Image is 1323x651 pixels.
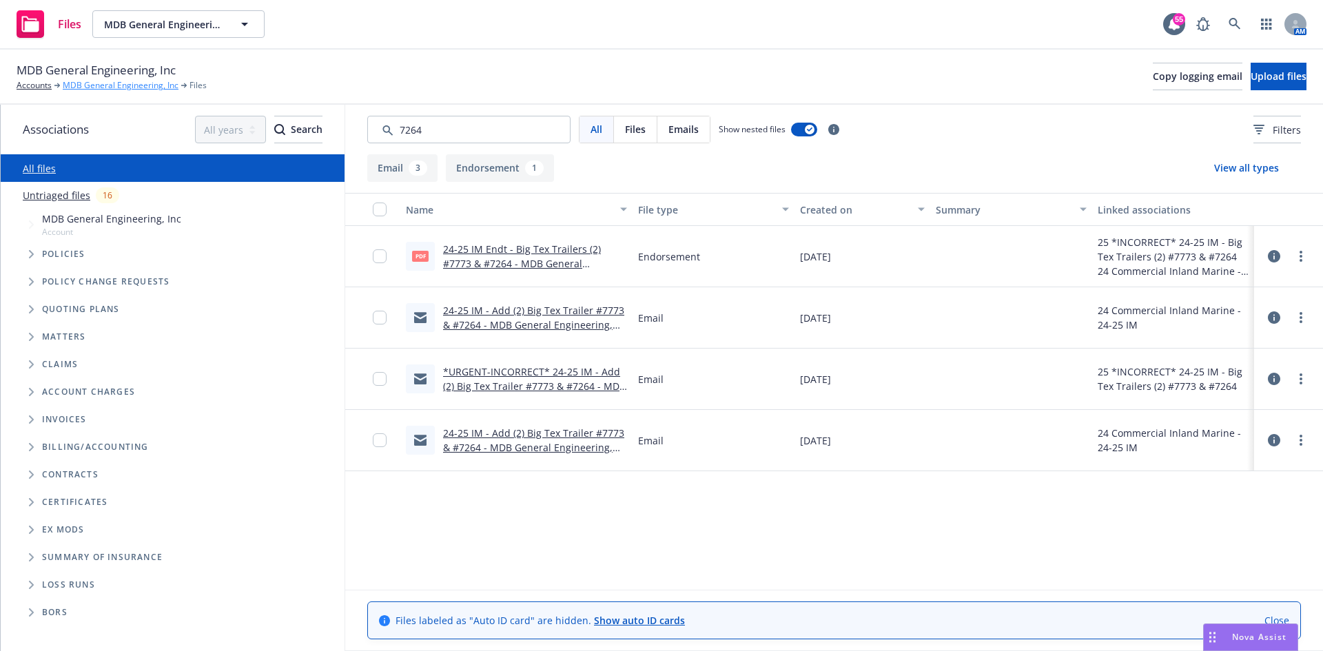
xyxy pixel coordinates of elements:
button: Nova Assist [1203,623,1298,651]
span: Files labeled as "Auto ID card" are hidden. [396,613,685,628]
a: more [1293,371,1309,387]
a: Close [1264,613,1289,628]
span: Files [625,122,646,136]
span: Certificates [42,498,107,506]
span: Endorsement [638,249,700,264]
span: Quoting plans [42,305,120,313]
span: [DATE] [800,372,831,386]
a: more [1293,248,1309,265]
span: All [591,122,602,136]
input: Select all [373,203,387,216]
a: MDB General Engineering, Inc [63,79,178,92]
button: File type [633,193,794,226]
span: MDB General Engineering, Inc [42,211,181,226]
div: 16 [96,187,119,203]
div: 24 Commercial Inland Marine - 24-25 IM [1098,303,1249,332]
button: MDB General Engineering, Inc [92,10,265,38]
span: Billing/Accounting [42,443,149,451]
a: 24-25 IM Endt - Big Tex Trailers (2) #7773 & #7264 - MDB General Engineering, Inc.pdf [443,242,601,285]
div: Linked associations [1098,203,1249,217]
span: Summary of insurance [42,553,163,561]
a: Untriaged files [23,188,90,203]
span: BORs [42,608,68,617]
div: 24 Commercial Inland Marine - 24-25 IM [1098,426,1249,455]
a: 24-25 IM - Add (2) Big Tex Trailer #7773 & #7264 - MDB General Engineering, Inc. #BMO 68 13 05 38 [443,426,624,468]
span: Loss Runs [42,581,95,589]
span: pdf [412,251,429,261]
button: Email [367,154,438,182]
span: Files [58,19,81,30]
a: Report a Bug [1189,10,1217,38]
span: Associations [23,121,89,138]
div: 24 Commercial Inland Marine - 24-25 IM [1098,264,1249,278]
span: Files [189,79,207,92]
button: Filters [1253,116,1301,143]
span: Account [42,226,181,238]
button: Upload files [1251,63,1306,90]
input: Search by keyword... [367,116,571,143]
a: Show auto ID cards [594,614,685,627]
span: Policy change requests [42,278,170,286]
a: 24-25 IM - Add (2) Big Tex Trailer #7773 & #7264 - MDB General Engineering, Inc. [443,304,624,346]
div: Tree Example [1,209,345,433]
span: [DATE] [800,433,831,448]
button: Copy logging email [1153,63,1242,90]
span: Nova Assist [1232,631,1286,643]
input: Toggle Row Selected [373,433,387,447]
button: Summary [930,193,1092,226]
span: Show nested files [719,123,786,135]
span: Email [638,372,664,386]
div: 25 *INCORRECT* 24-25 IM - Big Tex Trailers (2) #7773 & #7264 [1098,235,1249,264]
span: Filters [1253,123,1301,137]
a: more [1293,432,1309,448]
button: SearchSearch [274,116,322,143]
div: Name [406,203,612,217]
div: 1 [525,161,544,176]
span: Claims [42,360,78,369]
a: All files [23,162,56,175]
div: 25 *INCORRECT* 24-25 IM - Big Tex Trailers (2) #7773 & #7264 [1098,364,1249,393]
div: 55 [1173,13,1185,25]
span: Copy logging email [1153,70,1242,83]
div: Drag to move [1204,624,1221,650]
a: *URGENT-INCORRECT* 24-25 IM - Add (2) Big Tex Trailer #7773 & #7264 - MDB General Engineering, Inc. [443,365,626,407]
span: [DATE] [800,249,831,264]
div: Search [274,116,322,143]
span: Ex Mods [42,526,84,534]
button: Created on [794,193,930,226]
input: Toggle Row Selected [373,249,387,263]
a: Accounts [17,79,52,92]
span: Email [638,433,664,448]
span: Contracts [42,471,99,479]
span: Account charges [42,388,135,396]
button: Linked associations [1092,193,1254,226]
a: Switch app [1253,10,1280,38]
span: Emails [668,122,699,136]
span: Filters [1273,123,1301,137]
span: Matters [42,333,85,341]
span: Upload files [1251,70,1306,83]
div: Created on [800,203,909,217]
div: File type [638,203,774,217]
button: Endorsement [446,154,554,182]
a: Search [1221,10,1249,38]
input: Toggle Row Selected [373,311,387,324]
div: Folder Tree Example [1,433,345,626]
span: MDB General Engineering, Inc [17,61,176,79]
input: Toggle Row Selected [373,372,387,386]
span: Policies [42,250,85,258]
span: Invoices [42,415,87,424]
svg: Search [274,124,285,135]
button: View all types [1192,154,1301,182]
a: Files [11,5,87,43]
span: [DATE] [800,311,831,325]
span: MDB General Engineering, Inc [104,17,223,32]
a: more [1293,309,1309,326]
div: Summary [936,203,1071,217]
div: 3 [409,161,427,176]
span: Email [638,311,664,325]
button: Name [400,193,633,226]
